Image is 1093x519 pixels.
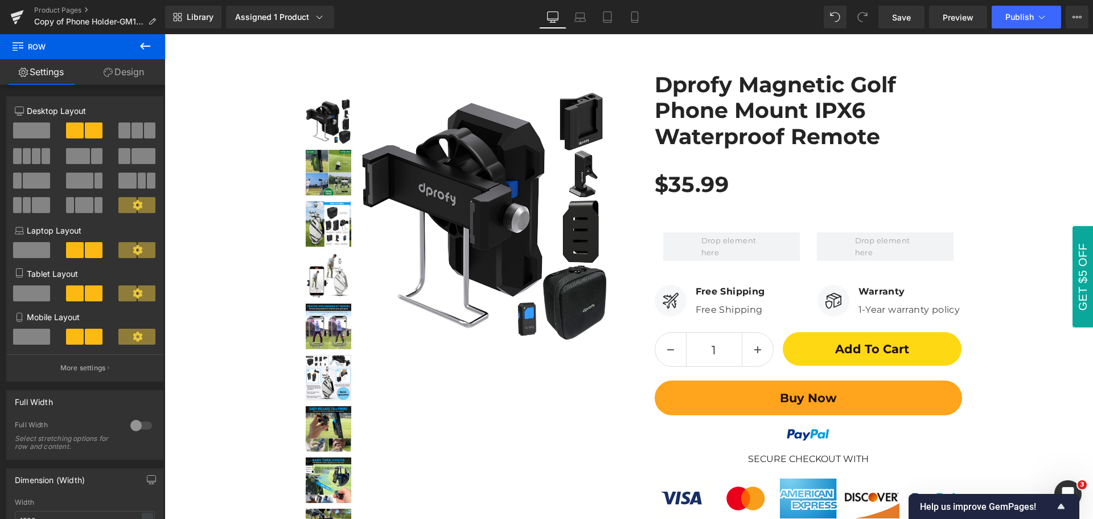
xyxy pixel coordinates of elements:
[15,435,117,451] div: Select stretching options for row and content.
[141,116,190,165] a: magnetic golf cart phone holder
[694,252,741,263] strong: Warranty
[141,372,187,418] img: golf cart phone holder iphone
[671,308,745,322] span: Add To Cart
[15,268,155,280] p: Tablet Layout
[992,6,1061,28] button: Publish
[1005,13,1034,22] span: Publish
[141,423,187,469] img: golf phone caddy
[141,372,190,421] a: golf cart phone holder iphone
[141,321,187,366] img: phone caddy for golf cart
[141,475,190,504] a: Dprofy Magnetic Golf Phone Mount IPX6 Waterproof Remote
[141,116,187,161] img: magnetic golf cart phone holder
[566,6,594,28] a: Laptop
[141,423,190,472] a: golf phone caddy
[34,6,165,15] a: Product Pages
[1078,480,1087,489] span: 3
[892,11,911,23] span: Save
[141,475,187,500] img: Dprofy Magnetic Golf Phone Mount IPX6 Waterproof Remote
[141,269,187,315] img: golf phone holder
[15,224,155,236] p: Laptop Layout
[235,11,325,23] div: Assigned 1 Product
[615,444,672,484] img: Badge-3
[60,363,106,373] p: More settings
[141,64,190,113] a: Dprofy Magnetic Golf Phone Mount IPX6 Waterproof Remote
[531,269,601,283] p: Free Shipping
[141,64,187,110] img: Dprofy Magnetic Golf Phone Mount IPX6 Waterproof Remote
[59,68,88,76] div: 域名概述
[1066,6,1088,28] button: More
[141,218,187,264] img: golf cart phone holder
[141,218,190,267] a: golf cart phone holder
[15,469,85,485] div: Dimension (Width)
[678,444,735,484] img: Badge-4
[618,298,798,332] button: Add To Cart
[694,269,796,283] p: 1-Year warranty policy
[83,59,165,85] a: Design
[594,6,621,28] a: Tablet
[824,6,847,28] button: Undo
[15,391,53,407] div: Full Width
[920,501,1054,512] span: Help us improve GemPages!
[1054,480,1082,508] iframe: Intercom live chat
[490,38,798,116] a: Dprofy Magnetic Golf Phone Mount IPX6 Waterproof Remote
[34,17,143,26] span: Copy of Phone Holder-GM10 Six Kits
[539,6,566,28] a: Desktop
[943,11,973,23] span: Preview
[141,167,190,216] a: cellphone holder for golf cart
[490,346,798,382] button: Buy Now
[929,6,987,28] a: Preview
[141,269,190,318] a: golf phone holder
[851,6,874,28] button: Redo
[531,252,601,263] strong: Free Shipping
[18,18,27,27] img: logo_orange.svg
[615,357,672,371] span: Buy Now
[194,55,447,308] img: Dprofy Magnetic Golf Phone Mount IPX6 Waterproof Remote
[141,321,190,370] a: phone caddy for golf cart
[15,105,155,117] p: Desktop Layout
[165,6,221,28] a: New Library
[490,137,565,164] span: $35.99
[7,354,163,381] button: More settings
[621,6,648,28] a: Mobile
[15,311,155,323] p: Mobile Layout
[15,498,155,506] div: Width
[187,12,213,22] span: Library
[32,18,56,27] div: v 4.0.25
[15,420,119,432] div: Full Width
[490,444,547,484] img: Badge-1
[18,30,27,40] img: website_grey.svg
[584,419,704,430] h3: Secure Checkout With
[30,30,116,40] div: 域名: [DOMAIN_NAME]
[116,67,125,76] img: tab_keywords_by_traffic_grey.svg
[129,68,187,76] div: 关键词（按流量）
[141,167,187,212] img: cellphone holder for golf cart
[11,34,125,59] span: Row
[920,500,1068,513] button: Show survey - Help us improve GemPages!
[741,444,798,484] img: Badge-5
[553,444,610,484] img: Badge-2
[46,67,55,76] img: tab_domain_overview_orange.svg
